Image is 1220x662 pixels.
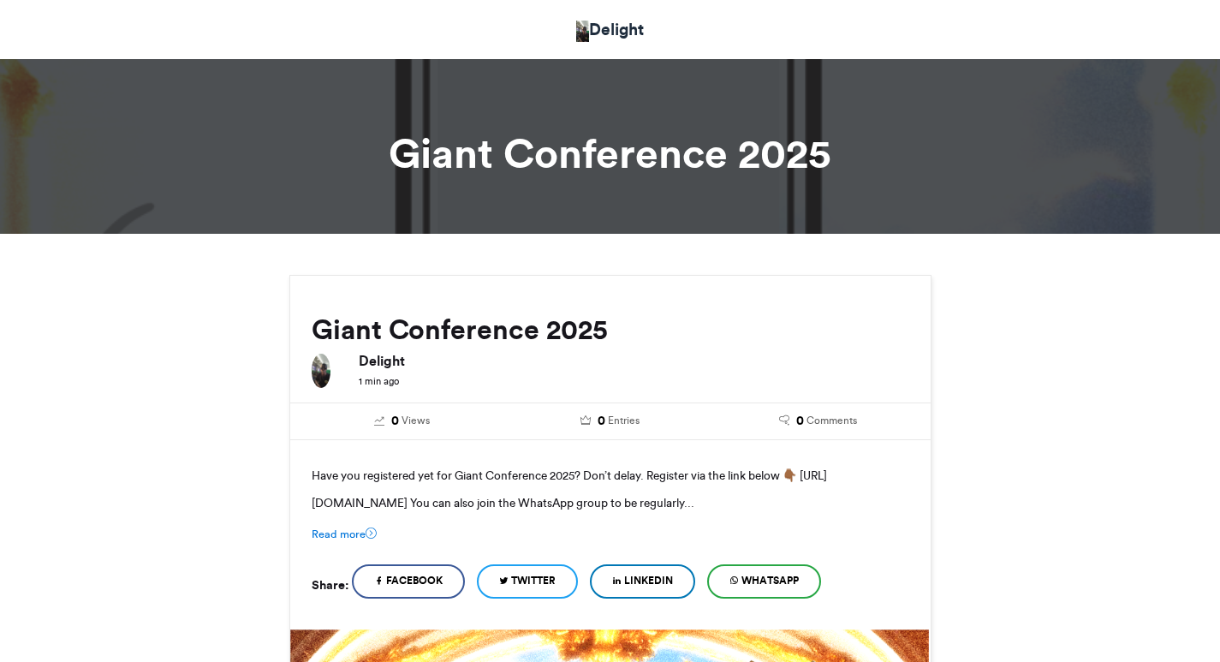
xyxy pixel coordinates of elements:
[796,412,804,431] span: 0
[352,564,465,599] a: Facebook
[135,133,1086,174] h1: Giant Conference 2025
[707,564,821,599] a: WhatsApp
[402,413,430,428] span: Views
[312,354,331,388] img: Delight
[590,564,695,599] a: LinkedIn
[386,573,443,588] span: Facebook
[391,412,399,431] span: 0
[477,564,578,599] a: Twitter
[312,462,909,516] p: Have you registered yet for Giant Conference 2025? Don’t delay. Register via the link below 👇🏾 [U...
[741,573,799,588] span: WhatsApp
[576,17,643,42] a: Delight
[624,573,673,588] span: LinkedIn
[598,412,605,431] span: 0
[727,412,909,431] a: 0 Comments
[312,314,909,345] h2: Giant Conference 2025
[806,413,857,428] span: Comments
[359,375,399,387] small: 1 min ago
[312,526,377,542] a: Read more
[359,354,909,367] h6: Delight
[511,573,556,588] span: Twitter
[312,574,348,596] h5: Share:
[312,412,494,431] a: 0 Views
[576,21,588,42] img: Delight Design
[608,413,640,428] span: Entries
[519,412,701,431] a: 0 Entries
